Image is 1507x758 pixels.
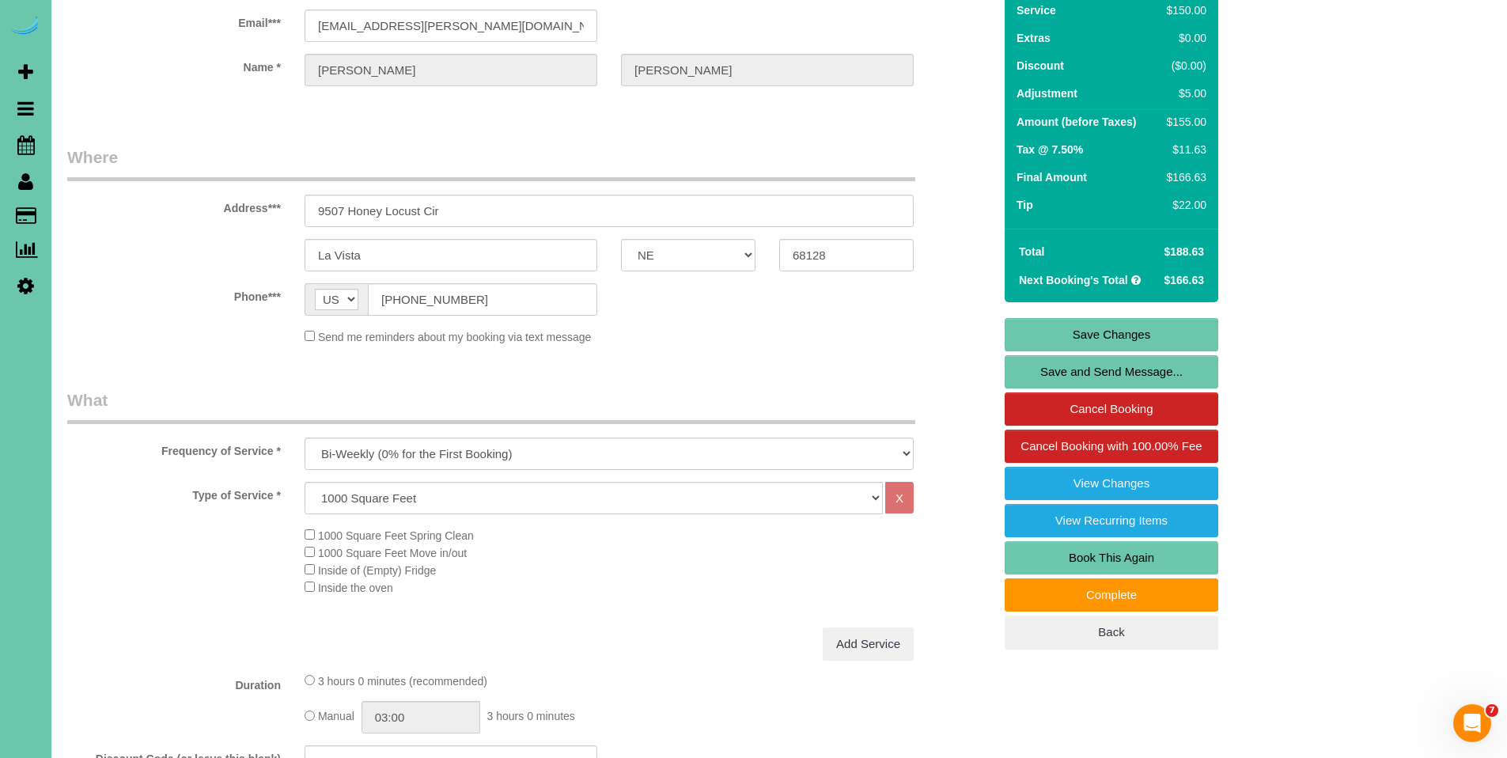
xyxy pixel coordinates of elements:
label: Frequency of Service * [55,438,293,459]
label: Service [1017,2,1056,18]
span: 3 hours 0 minutes (recommended) [318,675,487,688]
div: $0.00 [1161,30,1206,46]
span: $188.63 [1164,245,1204,258]
legend: Where [67,146,915,181]
span: Send me reminders about my booking via text message [318,331,592,343]
a: View Changes [1005,467,1218,500]
div: ($0.00) [1161,58,1206,74]
label: Duration [55,672,293,693]
label: Discount [1017,58,1064,74]
label: Final Amount [1017,169,1087,185]
label: Name * [55,54,293,75]
span: Manual [318,711,354,723]
div: $11.63 [1161,142,1206,157]
a: Cancel Booking with 100.00% Fee [1005,430,1218,463]
span: 1000 Square Feet Move in/out [318,547,467,559]
label: Type of Service * [55,482,293,503]
label: Amount (before Taxes) [1017,114,1136,130]
label: Extras [1017,30,1051,46]
span: Inside of (Empty) Fridge [318,564,436,577]
label: Tip [1017,197,1033,213]
span: Cancel Booking with 100.00% Fee [1020,439,1202,453]
div: $166.63 [1161,169,1206,185]
a: Save Changes [1005,318,1218,351]
legend: What [67,388,915,424]
span: 1000 Square Feet Spring Clean [318,529,474,542]
a: Back [1005,616,1218,649]
strong: Next Booking's Total [1019,274,1128,286]
span: $166.63 [1164,274,1204,286]
img: Automaid Logo [9,16,41,38]
label: Tax @ 7.50% [1017,142,1083,157]
a: View Recurring Items [1005,504,1218,537]
a: Cancel Booking [1005,392,1218,426]
span: 7 [1486,704,1498,717]
a: Add Service [823,627,914,661]
a: Book This Again [1005,541,1218,574]
div: $5.00 [1161,85,1206,101]
strong: Total [1019,245,1044,258]
div: $22.00 [1161,197,1206,213]
label: Adjustment [1017,85,1077,101]
div: $150.00 [1161,2,1206,18]
span: 3 hours 0 minutes [487,711,575,723]
a: Save and Send Message... [1005,355,1218,388]
span: Inside the oven [318,582,393,594]
iframe: Intercom live chat [1453,704,1491,742]
div: $155.00 [1161,114,1206,130]
a: Complete [1005,578,1218,612]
